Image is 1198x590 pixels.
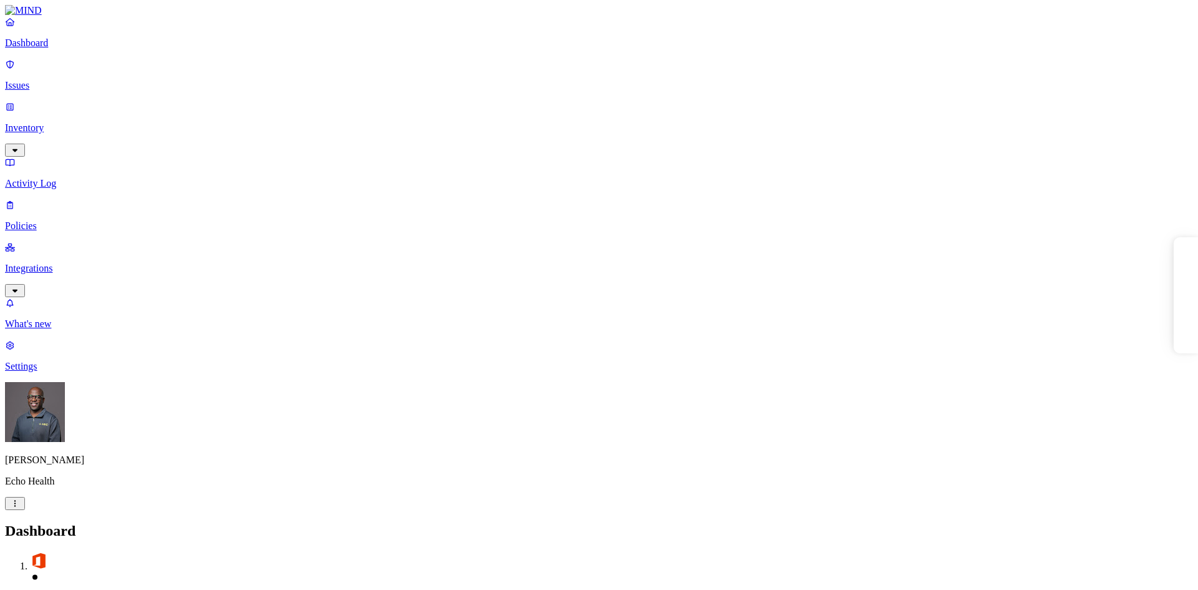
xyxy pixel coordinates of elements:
p: Echo Health [5,476,1193,487]
img: MIND [5,5,42,16]
a: Issues [5,59,1193,91]
p: [PERSON_NAME] [5,455,1193,466]
img: Gregory Thomas [5,382,65,442]
p: Dashboard [5,37,1193,49]
a: Integrations [5,242,1193,295]
a: Activity Log [5,157,1193,189]
a: Inventory [5,101,1193,155]
a: Settings [5,340,1193,372]
a: Dashboard [5,16,1193,49]
p: Policies [5,220,1193,232]
p: Activity Log [5,178,1193,189]
p: Settings [5,361,1193,372]
h2: Dashboard [5,523,1193,539]
a: What's new [5,297,1193,330]
a: MIND [5,5,1193,16]
p: Integrations [5,263,1193,274]
a: Policies [5,199,1193,232]
p: What's new [5,318,1193,330]
p: Issues [5,80,1193,91]
p: Inventory [5,122,1193,134]
img: svg%3e [30,552,47,569]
